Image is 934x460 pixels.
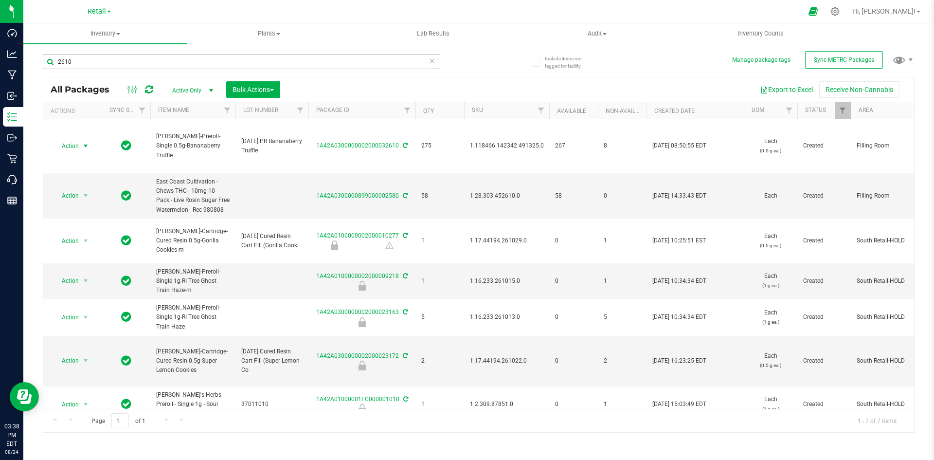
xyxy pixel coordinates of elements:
[857,276,918,286] span: South Retail-HOLD
[814,56,874,63] span: Sync METRC Packages
[754,81,819,98] button: Export to Excel
[111,413,129,428] input: 1
[470,400,543,409] span: 1.2.309.87851.0
[88,7,106,16] span: Retail
[803,313,845,322] span: Created
[121,310,131,324] span: In Sync
[652,191,706,201] span: [DATE] 14:33:43 EDT
[555,400,592,409] span: 0
[732,56,790,64] button: Manage package tags
[545,55,593,70] span: Include items not tagged for facility
[429,55,435,67] span: Clear
[316,273,399,279] a: 1A42A0100000002000009218
[835,102,851,119] a: Filter
[83,413,153,428] span: Page of 1
[53,189,79,202] span: Action
[750,405,791,414] p: (1 g ea.)
[803,356,845,366] span: Created
[555,141,592,150] span: 267
[80,139,92,153] span: select
[555,356,592,366] span: 0
[307,317,417,327] div: Hold for Investigation
[850,413,904,428] span: 1 - 7 of 7 items
[80,234,92,248] span: select
[401,352,408,359] span: Sync from Compliance System
[750,308,791,327] span: Each
[4,422,19,448] p: 03:38 PM EDT
[53,311,79,324] span: Action
[316,396,399,403] a: 1A42A01000001FC000001010
[109,107,147,113] a: Sync Status
[219,102,235,119] a: Filter
[750,395,791,413] span: Each
[404,29,463,38] span: Lab Results
[423,108,434,114] a: Qty
[857,356,918,366] span: South Retail-HOLD
[53,398,79,411] span: Action
[7,196,17,205] inline-svg: Reports
[121,397,131,411] span: In Sync
[819,81,899,98] button: Receive Non-Cannabis
[233,86,274,93] span: Bulk Actions
[7,91,17,101] inline-svg: Inbound
[750,146,791,155] p: (0.5 g ea.)
[7,28,17,38] inline-svg: Dashboard
[852,7,916,15] span: Hi, [PERSON_NAME]!
[421,236,458,245] span: 1
[241,137,303,155] span: [DATE] PR Bananaberry Truffle
[421,400,458,409] span: 1
[604,141,641,150] span: 8
[7,49,17,59] inline-svg: Analytics
[156,303,230,331] span: [PERSON_NAME]-Preroll-Single 1g-RI Tree Ghost Train Haze
[402,396,408,403] span: Sync from Compliance System
[121,234,131,247] span: In Sync
[516,29,679,38] span: Audit
[470,191,543,201] span: 1.28.303.452610.0
[470,276,543,286] span: 1.16.233.261015.0
[750,137,791,155] span: Each
[652,400,706,409] span: [DATE] 15:03:49 EDT
[472,107,483,113] a: SKU
[421,141,458,150] span: 275
[307,361,417,370] div: Hold for Investigation
[401,273,408,279] span: Sync from Compliance System
[158,107,189,113] a: Item Name
[557,108,586,114] a: Available
[470,141,544,150] span: 1.118466.142342.491325.0
[421,313,458,322] span: 5
[555,313,592,322] span: 0
[307,404,417,414] div: Hold for Investigation
[7,175,17,184] inline-svg: Call Center
[401,142,408,149] span: Sync from Compliance System
[80,398,92,411] span: select
[750,281,791,290] p: (1 g ea.)
[7,133,17,143] inline-svg: Outbound
[857,236,918,245] span: South Retail-HOLD
[121,274,131,288] span: In Sync
[156,177,230,215] span: East Coast Cultivation - Chews THC - 10mg 10 - Pack - Live Rosin Sugar Free Watermelon - Rec-980808
[7,112,17,122] inline-svg: Inventory
[421,191,458,201] span: 58
[781,102,797,119] a: Filter
[80,311,92,324] span: select
[241,347,303,375] span: [DATE] Cured Resin Cart Fill (Super Lemon Co
[188,29,351,38] span: Plants
[750,272,791,290] span: Each
[156,347,230,375] span: [PERSON_NAME]-Cartridge-Cured Resin 0.5g-Super Lemon Cookies
[121,354,131,368] span: In Sync
[725,29,797,38] span: Inventory Counts
[53,139,79,153] span: Action
[652,236,706,245] span: [DATE] 10:25:51 EST
[470,356,543,366] span: 1.17.44194.261022.0
[316,192,399,199] a: 1A42A0300000899000002580
[80,354,92,368] span: select
[421,276,458,286] span: 1
[470,313,543,322] span: 1.16.233.261013.0
[53,234,79,248] span: Action
[803,191,845,201] span: Created
[470,236,543,245] span: 1.17.44194.261029.0
[243,107,278,113] a: Lot Number
[802,2,824,21] span: Open Ecommerce Menu
[121,189,131,202] span: In Sync
[156,267,230,295] span: [PERSON_NAME]-Preroll-Single 1g-RI Tree Ghost Train Haze-m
